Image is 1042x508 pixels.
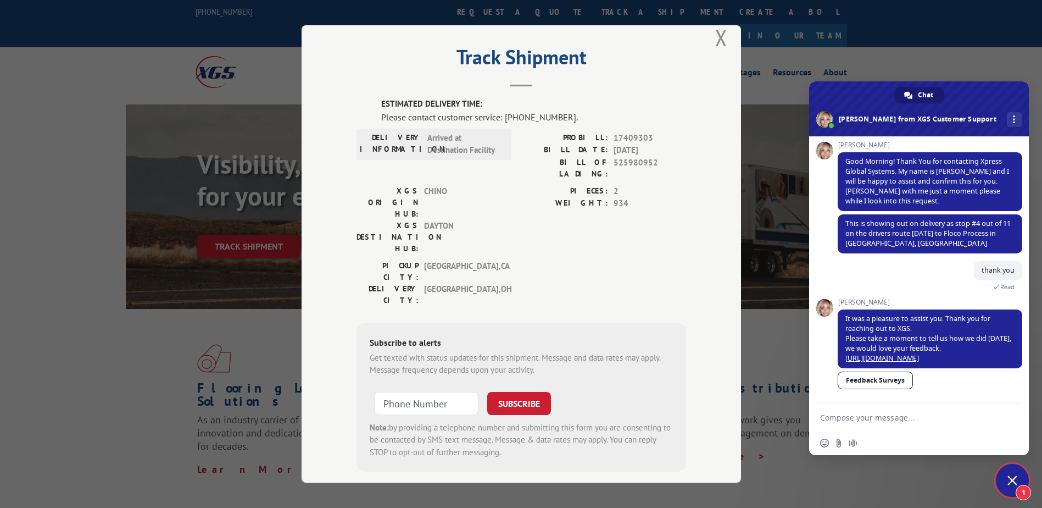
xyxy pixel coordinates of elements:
[820,439,829,448] span: Insert an emoji
[838,372,913,389] a: Feedback Surveys
[521,157,608,180] label: BILL OF LADING:
[356,283,419,306] label: DELIVERY CITY:
[614,157,686,180] span: 525980952
[521,185,608,198] label: PIECES:
[845,157,1009,206] span: Good Morning! Thank You for contacting Xpress Global Systems. My name is [PERSON_NAME] and I will...
[614,185,686,198] span: 2
[982,266,1015,275] span: thank you
[715,23,727,52] button: Close modal
[918,87,933,103] span: Chat
[370,336,673,352] div: Subscribe to alerts
[356,220,419,255] label: XGS DESTINATION HUB:
[356,260,419,283] label: PICKUP CITY:
[894,87,944,103] a: Chat
[521,132,608,145] label: PROBILL:
[424,260,498,283] span: [GEOGRAPHIC_DATA] , CA
[820,404,996,431] textarea: Compose your message...
[1000,283,1015,291] span: Read
[614,144,686,157] span: [DATE]
[381,111,686,124] div: Please contact customer service: [PHONE_NUMBER].
[614,197,686,210] span: 934
[845,314,1011,363] span: It was a pleasure to assist you. Thank you for reaching out to XGS. Please take a moment to tell ...
[845,354,919,363] a: [URL][DOMAIN_NAME]
[424,185,498,220] span: CHINO
[356,185,419,220] label: XGS ORIGIN HUB:
[487,392,551,415] button: SUBSCRIBE
[374,392,478,415] input: Phone Number
[838,299,1022,306] span: [PERSON_NAME]
[370,352,673,377] div: Get texted with status updates for this shipment. Message and data rates may apply. Message frequ...
[424,283,498,306] span: [GEOGRAPHIC_DATA] , OH
[424,220,498,255] span: DAYTON
[360,132,422,157] label: DELIVERY INFORMATION:
[834,439,843,448] span: Send a file
[521,197,608,210] label: WEIGHT:
[849,439,857,448] span: Audio message
[381,98,686,111] label: ESTIMATED DELIVERY TIME:
[370,422,673,459] div: by providing a telephone number and submitting this form you are consenting to be contacted by SM...
[370,422,389,433] strong: Note:
[845,219,1011,248] span: This is showing out on delivery as stop #4 out of 11 on the drivers route [DATE] to Floco Process...
[996,464,1029,497] a: Close chat
[838,141,1022,149] span: [PERSON_NAME]
[427,132,502,157] span: Arrived at Destination Facility
[614,132,686,145] span: 17409303
[1016,485,1031,500] span: 1
[521,144,608,157] label: BILL DATE:
[356,49,686,70] h2: Track Shipment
